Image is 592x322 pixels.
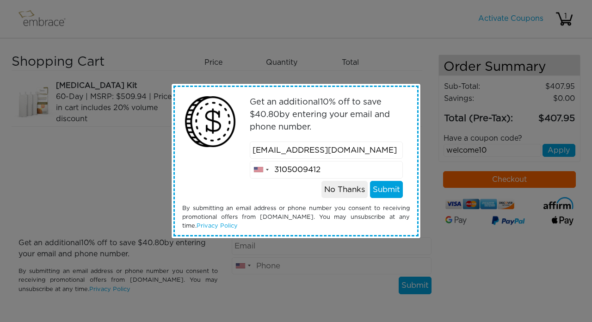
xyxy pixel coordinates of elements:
[180,92,240,152] img: money2.png
[250,161,271,178] div: United States: +1
[250,161,403,179] input: Phone
[370,181,403,198] button: Submit
[197,223,238,229] a: Privacy Policy
[321,181,368,198] button: No Thanks
[255,111,279,119] span: 40.80
[175,204,417,231] div: By submitting an email address or phone number you consent to receiving promotional offers from [...
[250,96,403,134] p: Get an additional % off to save $ by entering your email and phone number.
[320,98,329,106] span: 10
[250,142,403,159] input: Email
